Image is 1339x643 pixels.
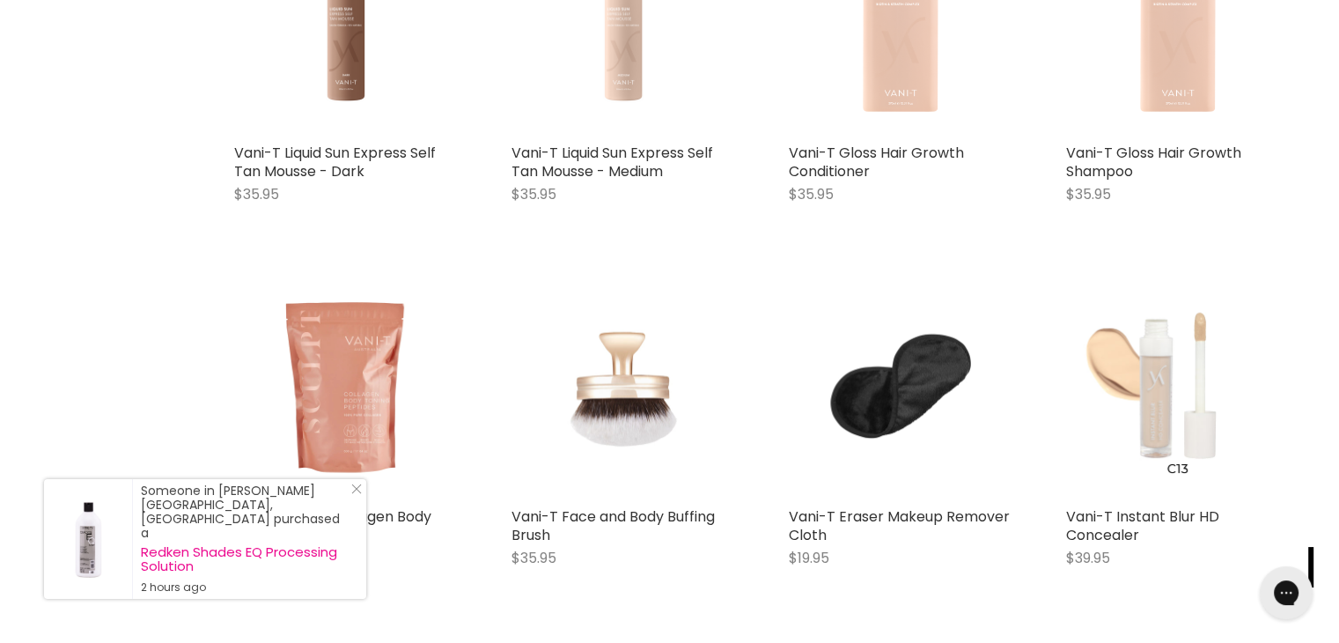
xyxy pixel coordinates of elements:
[511,506,715,545] a: Vani-T Face and Body Buffing Brush
[789,548,829,568] span: $19.95
[789,506,1010,545] a: Vani-T Eraser Makeup Remover Cloth
[141,484,349,595] div: Someone in [PERSON_NAME][GEOGRAPHIC_DATA], [GEOGRAPHIC_DATA] purchased a
[1066,143,1241,181] a: Vani-T Gloss Hair Growth Shampoo
[344,484,362,501] a: Close Notification
[511,143,713,181] a: Vani-T Liquid Sun Express Self Tan Mousse - Medium
[511,548,556,568] span: $35.95
[1066,274,1291,499] img: Vani-T Instant Blur HD Concealer
[511,274,736,499] img: Vani-T Face and Body Buffing Brush
[141,545,349,573] a: Redken Shades EQ Processing Solution
[234,184,279,204] span: $35.95
[789,143,964,181] a: Vani-T Gloss Hair Growth Conditioner
[234,274,459,499] img: Vani-T Sculpt Collagen Body Toning Peptides
[789,274,1013,499] img: Vani-T Eraser Makeup Remover Cloth
[234,143,436,181] a: Vani-T Liquid Sun Express Self Tan Mousse - Dark
[1251,560,1321,625] iframe: Gorgias live chat messenger
[1066,548,1110,568] span: $39.95
[511,184,556,204] span: $35.95
[1066,506,1219,545] a: Vani-T Instant Blur HD Concealer
[789,184,834,204] span: $35.95
[351,484,362,494] svg: Close Icon
[141,580,349,595] small: 2 hours ago
[44,479,132,599] a: Visit product page
[1066,184,1111,204] span: $35.95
